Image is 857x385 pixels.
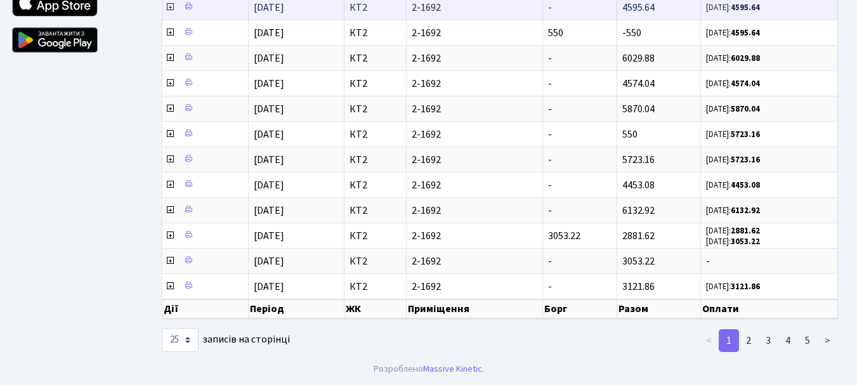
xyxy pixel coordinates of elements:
a: 4 [778,329,798,352]
span: - [548,127,552,141]
span: КТ2 [350,53,401,63]
span: 6132.92 [622,204,655,218]
span: КТ2 [350,3,401,13]
span: КТ2 [350,180,401,190]
a: > [817,329,838,352]
span: - [548,102,552,116]
span: КТ2 [350,104,401,114]
span: - [548,280,552,294]
th: Період [249,299,344,318]
span: 5723.16 [622,153,655,167]
small: [DATE]: [706,179,760,191]
span: КТ2 [350,282,401,292]
a: 5 [797,329,818,352]
a: 3 [758,329,778,352]
span: [DATE] [254,127,284,141]
span: КТ2 [350,79,401,89]
th: Приміщення [407,299,543,318]
span: 2-1692 [412,104,537,114]
small: [DATE]: [706,281,760,292]
b: 6029.88 [731,53,760,64]
span: 6029.88 [622,51,655,65]
b: 6132.92 [731,205,760,216]
small: [DATE]: [706,129,760,140]
th: Борг [543,299,617,318]
b: 5870.04 [731,103,760,115]
b: 5723.16 [731,154,760,166]
span: 3121.86 [622,280,655,294]
span: -550 [622,26,641,40]
b: 4574.04 [731,78,760,89]
span: 550 [622,127,638,141]
span: 2-1692 [412,206,537,216]
small: [DATE]: [706,205,760,216]
span: 2881.62 [622,229,655,243]
span: [DATE] [254,26,284,40]
th: Дії [162,299,249,318]
span: 2-1692 [412,282,537,292]
small: [DATE]: [706,103,760,115]
span: - [548,51,552,65]
b: 2881.62 [731,225,760,237]
a: 2 [738,329,759,352]
span: 550 [548,26,563,40]
span: [DATE] [254,178,284,192]
span: [DATE] [254,153,284,167]
b: 4453.08 [731,179,760,191]
span: 2-1692 [412,28,537,38]
span: - [548,254,552,268]
a: 1 [719,329,739,352]
span: 2-1692 [412,180,537,190]
span: 2-1692 [412,129,537,140]
th: ЖК [344,299,407,318]
span: КТ2 [350,129,401,140]
span: 4453.08 [622,178,655,192]
span: КТ2 [350,28,401,38]
label: записів на сторінці [162,328,290,352]
span: 2-1692 [412,231,537,241]
span: 2-1692 [412,155,537,165]
span: 2-1692 [412,256,537,266]
span: [DATE] [254,102,284,116]
span: - [548,1,552,15]
small: [DATE]: [706,53,760,64]
span: КТ2 [350,206,401,216]
span: [DATE] [254,51,284,65]
span: [DATE] [254,204,284,218]
span: 5870.04 [622,102,655,116]
span: [DATE] [254,280,284,294]
span: - [548,77,552,91]
a: Massive Kinetic [423,362,482,375]
span: 4574.04 [622,77,655,91]
span: 4595.64 [622,1,655,15]
span: - [548,153,552,167]
th: Разом [617,299,701,318]
span: КТ2 [350,256,401,266]
small: [DATE]: [706,225,760,237]
span: 2-1692 [412,3,537,13]
b: 4595.64 [731,2,760,13]
small: [DATE]: [706,236,760,247]
small: [DATE]: [706,2,760,13]
b: 5723.16 [731,129,760,140]
span: [DATE] [254,254,284,268]
b: 4595.64 [731,27,760,39]
div: Розроблено . [374,362,484,376]
span: 3053.22 [622,254,655,268]
span: 3053.22 [548,229,580,243]
b: 3053.22 [731,236,760,247]
small: [DATE]: [706,78,760,89]
span: 2-1692 [412,79,537,89]
span: - [548,204,552,218]
span: [DATE] [254,1,284,15]
span: 2-1692 [412,53,537,63]
th: Оплати [701,299,838,318]
small: [DATE]: [706,154,760,166]
span: [DATE] [254,77,284,91]
span: - [548,178,552,192]
span: [DATE] [254,229,284,243]
span: - [706,256,832,266]
b: 3121.86 [731,281,760,292]
span: КТ2 [350,155,401,165]
small: [DATE]: [706,27,760,39]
